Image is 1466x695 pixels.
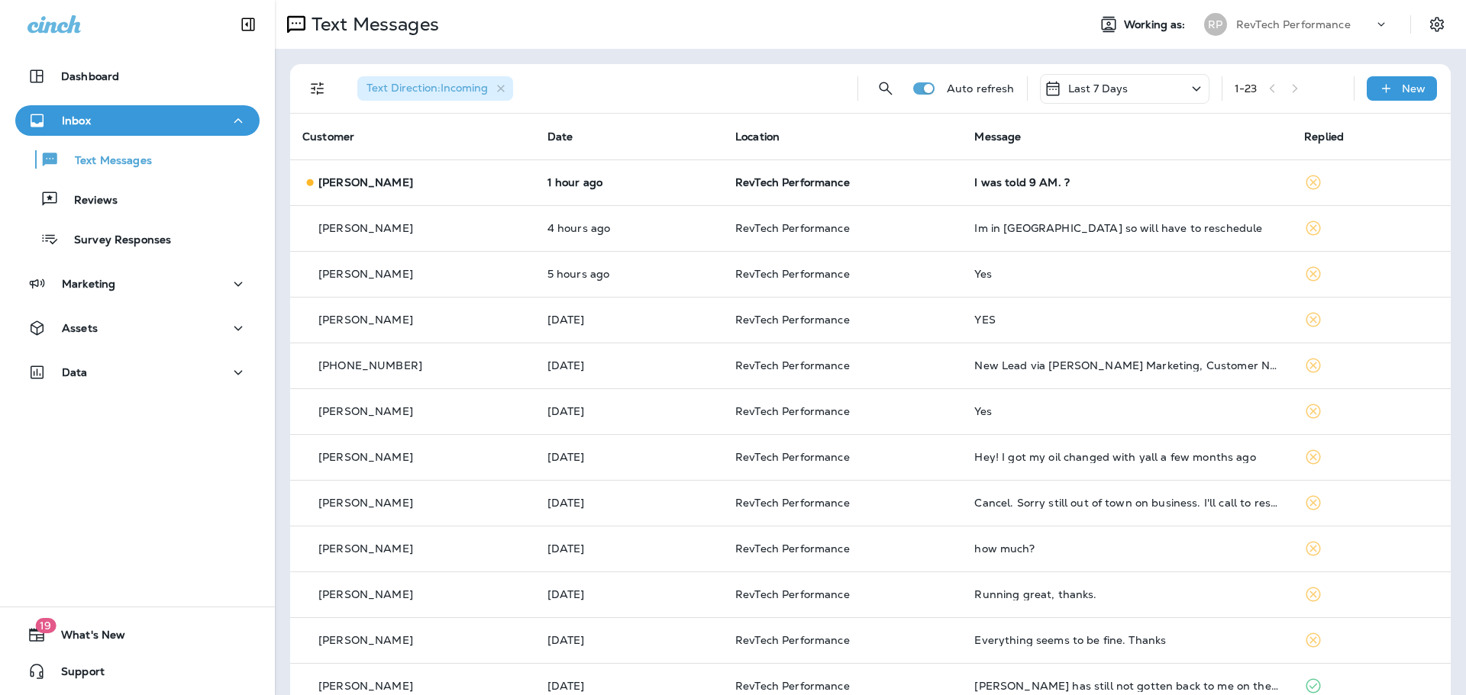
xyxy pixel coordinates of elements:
div: YES [974,314,1280,326]
span: Replied [1304,130,1344,143]
span: Working as: [1124,18,1189,31]
p: Sep 16, 2025 03:05 PM [547,176,711,188]
p: [PERSON_NAME] [318,314,413,326]
p: [PERSON_NAME] [318,634,413,646]
div: Everything seems to be fine. Thanks [974,634,1280,646]
div: Running great, thanks. [974,588,1280,600]
span: 19 [35,618,56,633]
button: Text Messages [15,143,260,175]
span: Message [974,130,1021,143]
div: New Lead via Merrick Marketing, Customer Name: Steve Schmidt, Contact info: 7038631145, Job Info:... [974,359,1280,372]
div: Im in NY so will have to reschedule [974,222,1280,234]
span: RevTech Performance [735,587,850,601]
div: 1 - 23 [1235,82,1258,95]
button: Survey Responses [15,223,260,255]
div: RP [1204,13,1227,36]
span: Text Direction : Incoming [366,81,488,95]
p: New [1402,82,1426,95]
p: Text Messages [305,13,439,36]
p: RevTech Performance [1236,18,1351,31]
p: Reviews [59,194,118,208]
div: Antonio has still not gotten back to me on the transmission synchronizer repair. [974,680,1280,692]
p: Sep 13, 2025 11:48 AM [547,588,711,600]
button: Settings [1423,11,1451,38]
div: Text Direction:Incoming [357,76,513,101]
div: I was told 9 AM. ? [974,176,1280,188]
button: 19What's New [15,619,260,650]
p: Data [62,366,88,378]
div: Hey! I got my oil changed with yall a few months ago [974,451,1280,463]
p: Dashboard [61,70,119,82]
p: [PERSON_NAME] [318,680,413,692]
p: [PHONE_NUMBER] [318,359,422,372]
p: Sep 11, 2025 11:28 AM [547,680,711,692]
div: Yes [974,405,1280,417]
button: Collapse Sidebar [227,9,270,40]
button: Filters [302,73,333,104]
p: Sep 16, 2025 11:57 AM [547,222,711,234]
p: Assets [62,322,98,334]
button: Data [15,357,260,388]
p: [PERSON_NAME] [318,451,413,463]
p: [PERSON_NAME] [318,497,413,509]
p: Inbox [62,114,91,127]
p: Marketing [62,278,115,290]
p: [PERSON_NAME] [318,222,413,234]
button: Dashboard [15,61,260,92]
p: [PERSON_NAME] [318,176,413,188]
span: RevTech Performance [735,633,850,647]
p: Text Messages [60,154,152,169]
button: Search Messages [870,73,901,104]
p: Sep 12, 2025 09:17 AM [547,634,711,646]
p: Sep 16, 2025 11:16 AM [547,268,711,280]
p: Sep 15, 2025 08:17 AM [547,359,711,372]
p: Sep 14, 2025 11:18 AM [547,497,711,509]
div: how much? [974,542,1280,555]
span: RevTech Performance [735,221,850,235]
span: RevTech Performance [735,175,850,189]
span: RevTech Performance [735,404,850,418]
p: Sep 15, 2025 04:12 PM [547,314,711,326]
p: Last 7 Days [1068,82,1129,95]
div: Yes [974,268,1280,280]
button: Assets [15,313,260,343]
p: Sep 14, 2025 11:44 AM [547,405,711,417]
span: Location [735,130,780,143]
p: Survey Responses [59,233,171,248]
button: Support [15,656,260,687]
button: Inbox [15,105,260,136]
span: RevTech Performance [735,450,850,464]
div: Cancel. Sorry still out of town on business. I'll call to reschedule when I'm back in town. [974,497,1280,509]
p: Sep 14, 2025 11:44 AM [547,451,711,463]
button: Marketing [15,269,260,299]
span: RevTech Performance [735,359,850,372]
p: [PERSON_NAME] [318,405,413,417]
span: Date [547,130,573,143]
span: RevTech Performance [735,542,850,555]
p: [PERSON_NAME] [318,588,413,600]
span: RevTech Performance [735,679,850,693]
span: Support [46,665,105,684]
p: Sep 13, 2025 11:48 AM [547,542,711,555]
p: [PERSON_NAME] [318,268,413,280]
span: RevTech Performance [735,496,850,510]
span: Customer [302,130,354,143]
p: [PERSON_NAME] [318,542,413,555]
span: What's New [46,629,125,647]
button: Reviews [15,183,260,215]
span: RevTech Performance [735,267,850,281]
p: Auto refresh [947,82,1015,95]
span: RevTech Performance [735,313,850,327]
